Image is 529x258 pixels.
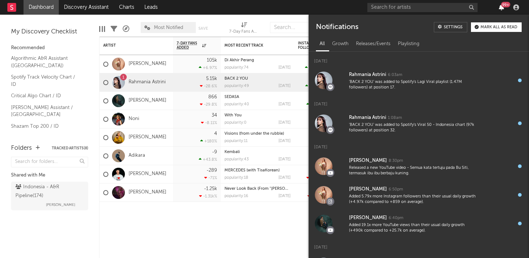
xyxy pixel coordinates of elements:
a: Never Look Back (From "[PERSON_NAME] & Ratu Ratu Queens") [224,187,345,191]
a: Kembali [224,150,240,154]
div: [DATE] [309,95,529,109]
a: [PERSON_NAME] [129,61,166,67]
a: [PERSON_NAME] [129,98,166,104]
div: Rahmania Astrini [349,113,386,122]
div: ( ) [306,102,335,107]
div: My Discovery Checklist [11,28,88,36]
a: Adikara [129,153,145,159]
div: 7-Day Fans Added (7-Day Fans Added) [229,28,259,36]
div: 8:30pm [389,158,403,164]
a: Indonesia - A&R Pipeline(174)[PERSON_NAME] [11,182,88,210]
div: Visions (from under the rubble) [224,132,291,136]
div: ( ) [305,65,335,70]
div: Mark all as read [481,25,517,29]
a: SEDASA [224,95,239,99]
div: 105k [207,58,217,63]
div: 'BACK 2 YOU' was added to Spotify's Viral 50 - Indonesia chart (97k followers) at position 32. [349,122,478,134]
div: [DATE] [278,121,291,125]
div: Settings [444,25,463,29]
a: MERCEDES (with TisaKorean) [224,168,280,172]
div: Folders [11,144,32,153]
div: Kembali [224,150,291,154]
a: [PERSON_NAME] [129,189,166,196]
span: [PERSON_NAME] [46,200,75,209]
div: 1:08am [388,115,402,121]
button: Mark all as read [471,22,522,32]
a: Rahmania Astrini1:08am'BACK 2 YOU' was added to Spotify's Viral 50 - Indonesia chart (97k followe... [309,109,529,138]
div: -289 [206,168,217,173]
a: With You [224,113,242,117]
div: Notifications [316,22,358,32]
div: Rahmania Astrini [349,70,386,79]
div: 4 [214,131,217,136]
a: Algorithmic A&R Assistant ([GEOGRAPHIC_DATA]) [11,54,81,69]
div: Releases/Events [352,38,394,50]
span: 7-Day Fans Added [177,41,200,50]
div: popularity: 0 [224,121,246,125]
a: Shazam Top 200 / ID [11,122,81,130]
div: -29.8 % [200,102,217,107]
div: -28.6 % [200,84,217,88]
div: [DATE] [278,176,291,180]
a: [PERSON_NAME] [129,134,166,141]
div: [DATE] [278,157,291,161]
div: ( ) [306,175,335,180]
div: -1.31k % [199,194,217,199]
div: Growth [328,38,352,50]
div: Filters [111,18,117,40]
a: [PERSON_NAME]6:40pmAdded 19.1x more YouTube views than their usual daily growth (+490k compared t... [309,209,529,238]
button: Save [198,26,208,30]
div: [DATE] [309,138,529,152]
div: Added 19.1x more YouTube views than their usual daily growth (+490k compared to +25.7k on average). [349,222,478,234]
div: popularity: 74 [224,66,249,70]
div: [DATE] [309,52,529,66]
a: Rahmania Astrini6:03am'BACK 2 YOU' was added to Spotify's Lagi Viral playlist (1.47M followers) a... [309,66,529,95]
input: Search for folders... [11,157,88,167]
div: Edit Columns [99,18,105,40]
div: 5.15k [206,76,217,81]
a: [PERSON_NAME] Assistant / [GEOGRAPHIC_DATA] [11,103,81,119]
input: Search for artists [367,3,478,12]
div: -1.25k [204,186,217,191]
div: [PERSON_NAME] [349,185,387,194]
a: Critical Algo Chart / ID [11,92,81,100]
a: Settings [434,22,467,32]
div: Playlisting [394,38,423,50]
div: [DATE] [278,102,291,106]
div: ( ) [305,84,335,88]
div: popularity: 16 [224,194,248,198]
div: [PERSON_NAME] [349,156,387,165]
div: 99 + [501,2,510,7]
a: [PERSON_NAME]6:50pmAdded 5.79x more Instagram followers than their usual daily growth (+4.97k com... [309,181,529,209]
a: [PERSON_NAME] [129,171,166,177]
div: Artist [103,43,158,48]
div: SEDASA [224,95,291,99]
div: With You [224,113,291,117]
div: popularity: 11 [224,139,248,143]
div: +180 % [200,139,217,143]
div: [DATE] [278,139,291,143]
div: Never Look Back (From "Ali & Ratu Ratu Queens") [224,187,291,191]
div: 6:50pm [389,187,403,192]
div: All [316,38,328,50]
div: -9 [212,150,217,155]
div: popularity: 43 [224,157,249,161]
div: Released a new YouTube video - Semua kata tertuju pada Bu Siti, termasuk ibu ibu berbaju kuning. [349,165,478,177]
div: [PERSON_NAME] [349,214,387,222]
div: [DATE] [278,194,291,198]
div: 'BACK 2 YOU' was added to Spotify's Lagi Viral playlist (1.47M followers) at position 17. [349,79,478,91]
div: Shared with Me [11,171,88,180]
input: Search... [270,22,325,33]
div: popularity: 49 [224,84,249,88]
button: 99+ [499,4,504,10]
a: Visions (from under the rubble) [224,132,284,136]
div: Di Akhir Perang [224,58,291,62]
div: [DATE] [278,84,291,88]
div: BACK 2 YOU [224,77,291,81]
div: 6:40pm [389,215,403,221]
div: popularity: 18 [224,176,248,180]
button: Tracked Artists(8) [52,146,88,150]
div: A&R Pipeline [123,18,129,40]
a: Di Akhir Perang [224,58,254,62]
div: +43.8 % [199,157,217,162]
